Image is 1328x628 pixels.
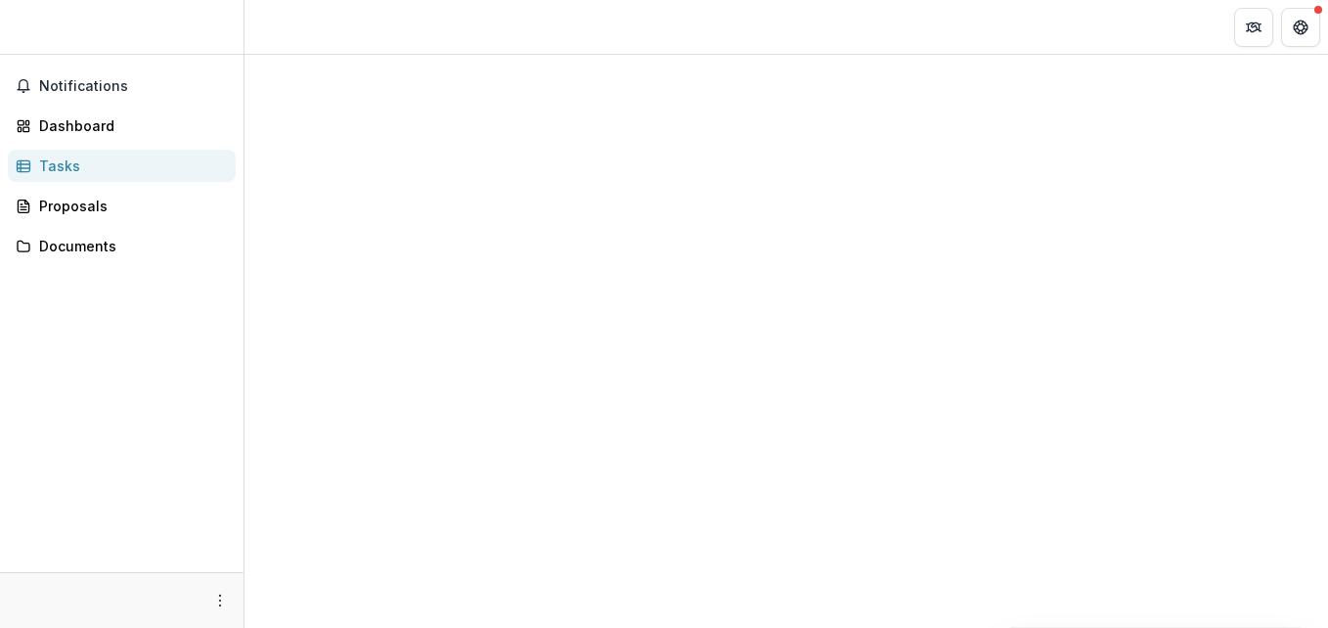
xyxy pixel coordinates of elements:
[1234,8,1273,47] button: Partners
[8,190,236,222] a: Proposals
[39,78,228,95] span: Notifications
[39,236,220,256] div: Documents
[8,150,236,182] a: Tasks
[8,70,236,102] button: Notifications
[39,196,220,216] div: Proposals
[39,115,220,136] div: Dashboard
[8,110,236,142] a: Dashboard
[208,589,232,612] button: More
[1281,8,1320,47] button: Get Help
[39,156,220,176] div: Tasks
[8,230,236,262] a: Documents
